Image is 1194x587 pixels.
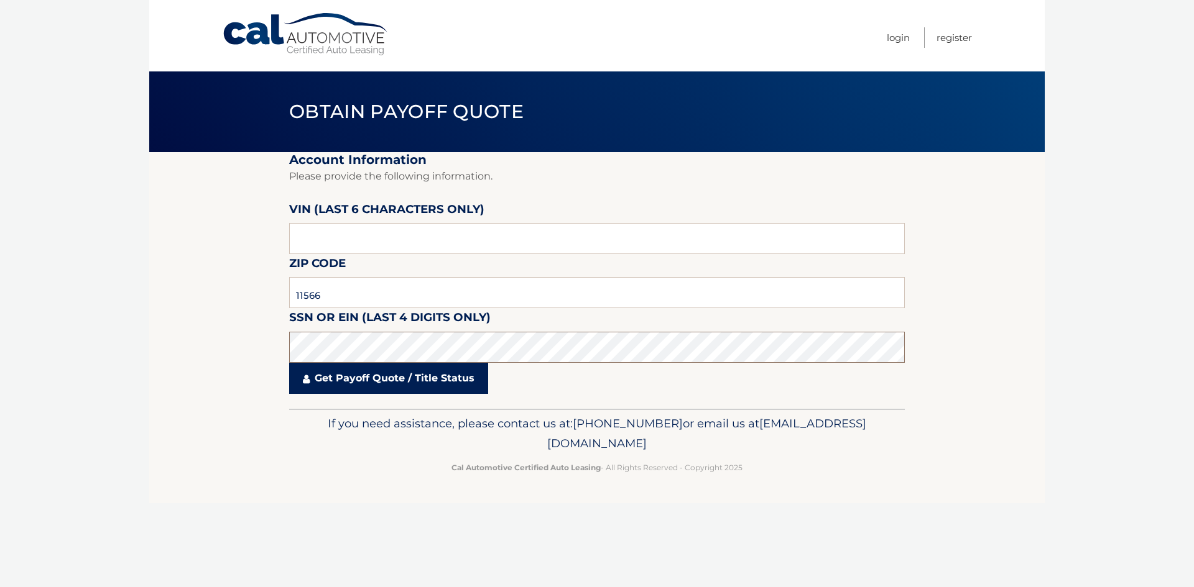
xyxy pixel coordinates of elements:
span: Obtain Payoff Quote [289,100,524,123]
strong: Cal Automotive Certified Auto Leasing [451,463,601,472]
p: Please provide the following information. [289,168,905,185]
p: - All Rights Reserved - Copyright 2025 [297,461,897,474]
p: If you need assistance, please contact us at: or email us at [297,414,897,453]
label: VIN (last 6 characters only) [289,200,484,223]
a: Register [937,27,972,48]
a: Get Payoff Quote / Title Status [289,363,488,394]
span: [PHONE_NUMBER] [573,416,683,430]
label: SSN or EIN (last 4 digits only) [289,308,491,331]
a: Login [887,27,910,48]
a: Cal Automotive [222,12,390,57]
label: Zip Code [289,254,346,277]
h2: Account Information [289,152,905,168]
